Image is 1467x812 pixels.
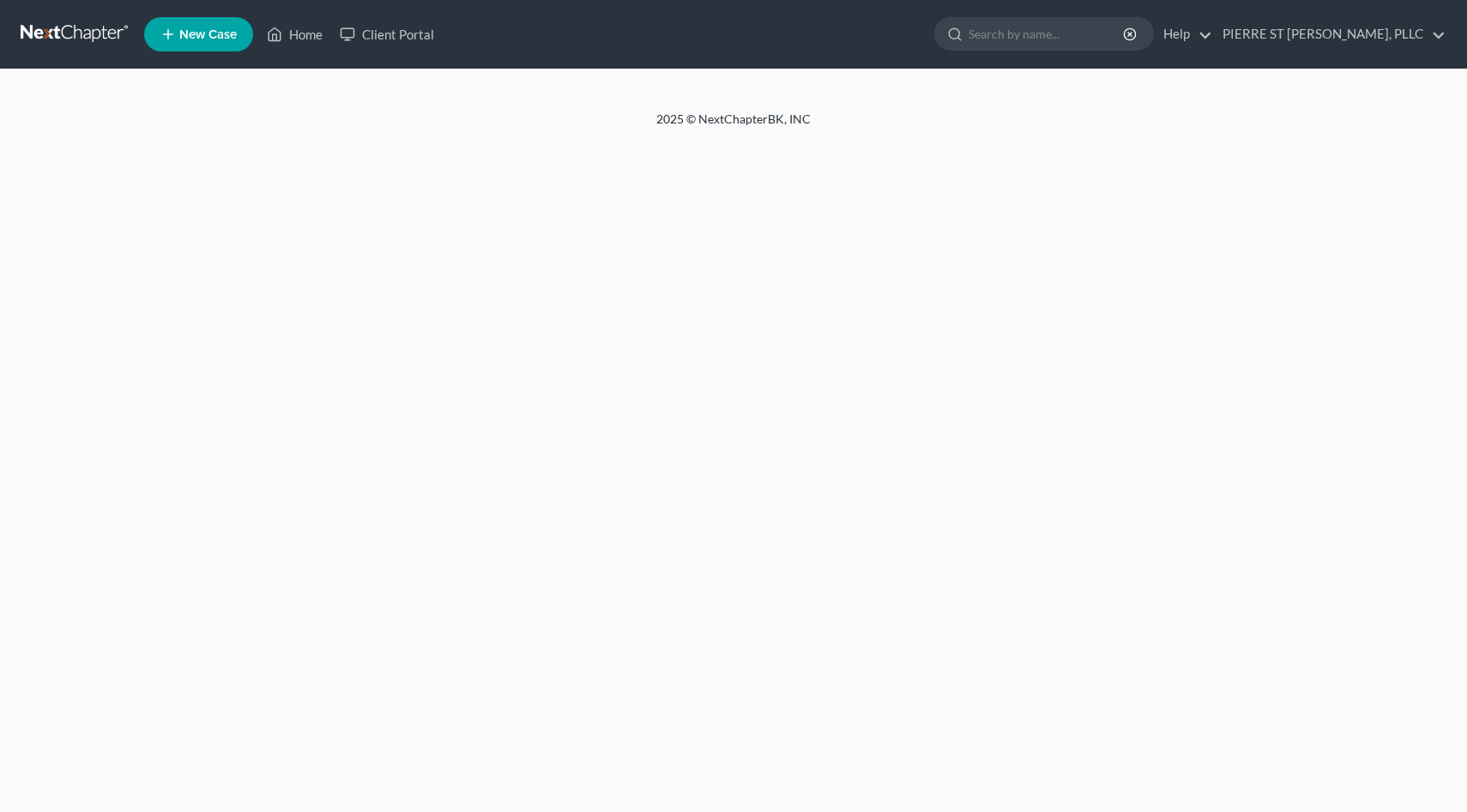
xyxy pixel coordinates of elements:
[1214,19,1446,50] a: PIERRE ST [PERSON_NAME], PLLC
[258,19,331,50] a: Home
[179,28,237,41] span: New Case
[969,18,1126,50] input: Search by name...
[244,111,1222,141] div: 2025 © NextChapterBK, INC
[331,19,443,50] a: Client Portal
[1155,19,1212,50] a: Help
